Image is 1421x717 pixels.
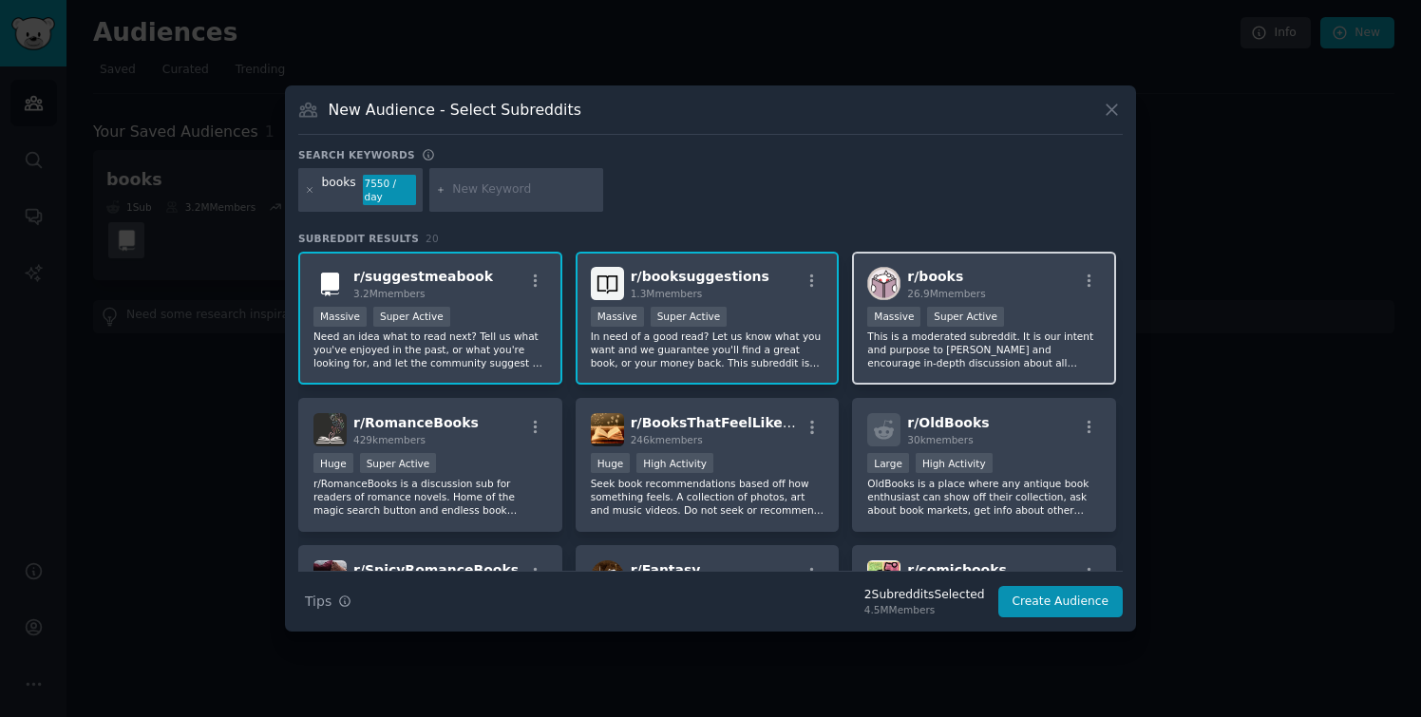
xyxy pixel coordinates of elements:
div: Massive [313,307,367,327]
p: r/RomanceBooks is a discussion sub for readers of romance novels. Home of the magic search button... [313,477,547,517]
span: r/ RomanceBooks [353,415,479,430]
div: Super Active [927,307,1004,327]
p: In need of a good read? Let us know what you want and we guarantee you'll find a great book, or y... [591,330,824,369]
span: 30k members [907,434,973,445]
div: High Activity [916,453,993,473]
span: 26.9M members [907,288,985,299]
div: Super Active [373,307,450,327]
p: This is a moderated subreddit. It is our intent and purpose to [PERSON_NAME] and encourage in-dep... [867,330,1101,369]
h3: Search keywords [298,148,415,161]
img: Fantasy [591,560,624,594]
img: books [867,267,900,300]
input: New Keyword [452,181,597,198]
div: Massive [867,307,920,327]
span: 246k members [631,434,703,445]
img: comicbooks [867,560,900,594]
span: 429k members [353,434,426,445]
div: Huge [591,453,631,473]
span: r/ OldBooks [907,415,989,430]
span: r/ Fantasy [631,562,701,577]
button: Tips [298,585,358,618]
button: Create Audience [998,586,1124,618]
div: Large [867,453,909,473]
span: 3.2M members [353,288,426,299]
span: 1.3M members [631,288,703,299]
div: Super Active [651,307,728,327]
span: r/ booksuggestions [631,269,769,284]
span: r/ comicbooks [907,562,1007,577]
p: Seek book recommendations based off how something feels. A collection of photos, art and music vi... [591,477,824,517]
img: SpicyRomanceBooks [313,560,347,594]
span: r/ suggestmeabook [353,269,493,284]
div: Huge [313,453,353,473]
img: BooksThatFeelLikeThis [591,413,624,446]
span: Subreddit Results [298,232,419,245]
img: suggestmeabook [313,267,347,300]
img: RomanceBooks [313,413,347,446]
img: booksuggestions [591,267,624,300]
p: Need an idea what to read next? Tell us what you've enjoyed in the past, or what you're looking f... [313,330,547,369]
span: r/ books [907,269,963,284]
div: books [322,175,356,205]
div: High Activity [636,453,713,473]
span: r/ BooksThatFeelLikeThis [631,415,814,430]
div: 4.5M Members [864,603,985,616]
h3: New Audience - Select Subreddits [329,100,581,120]
span: r/ SpicyRomanceBooks [353,562,519,577]
div: 7550 / day [363,175,416,205]
div: Massive [591,307,644,327]
span: 20 [426,233,439,244]
div: Super Active [360,453,437,473]
p: OldBooks is a place where any antique book enthusiast can show off their collection, ask about bo... [867,477,1101,517]
div: 2 Subreddit s Selected [864,587,985,604]
span: Tips [305,592,332,612]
